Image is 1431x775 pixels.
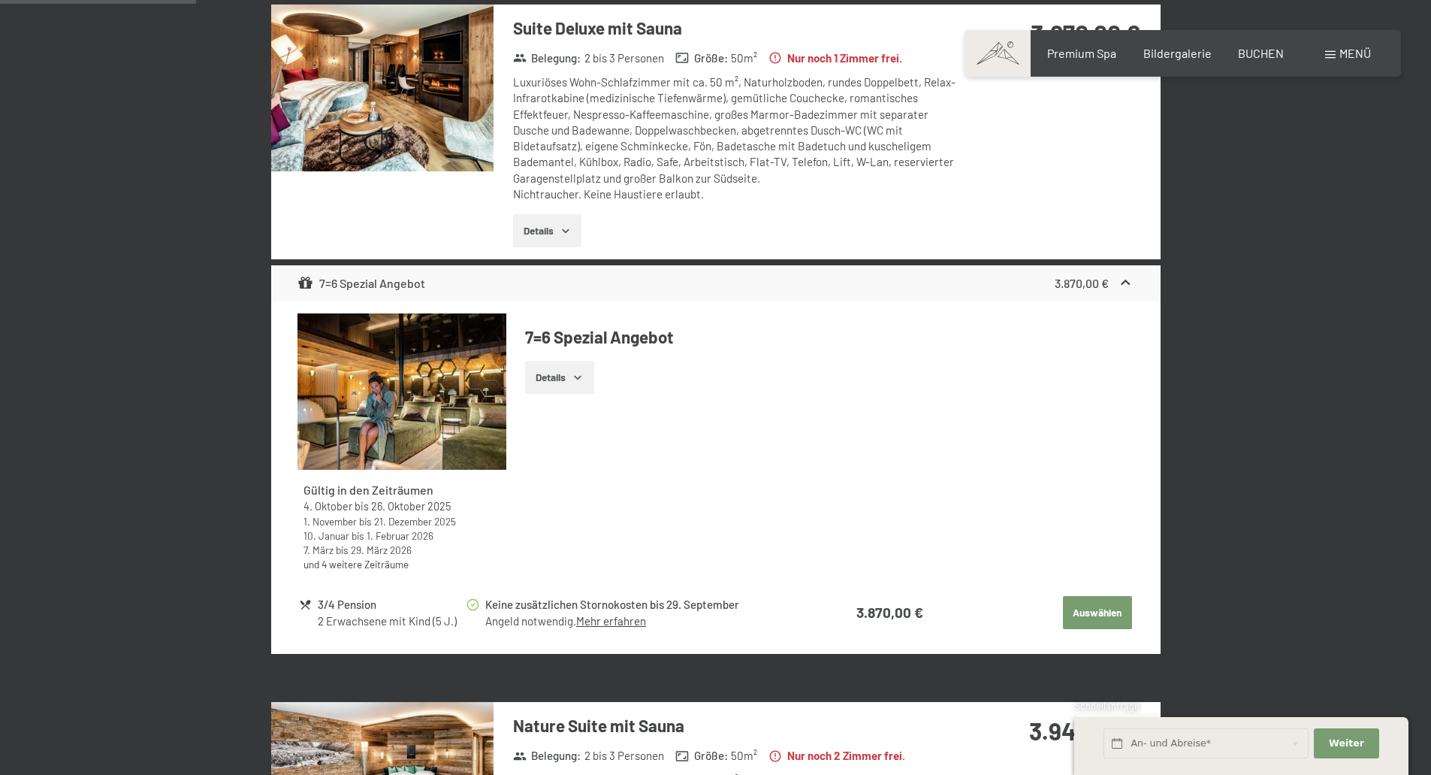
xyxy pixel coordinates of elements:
span: Weiter [1329,737,1364,750]
div: 3/4 Pension [318,596,464,613]
a: Bildergalerie [1143,46,1212,60]
time: 01.02.2026 [367,529,433,542]
strong: 3.870,00 € [1031,19,1140,47]
time: 26.10.2025 [371,500,451,513]
span: 50 m² [731,748,757,764]
div: Keine zusätzlichen Stornokosten bis 29. September [485,596,798,613]
strong: Gültig in den Zeiträumen [303,483,433,497]
div: bis [303,528,500,543]
button: Details [525,361,593,394]
a: BUCHEN [1238,46,1284,60]
time: 29.03.2026 [351,543,412,556]
strong: Nur noch 1 Zimmer frei. [768,50,902,66]
button: Weiter [1314,728,1378,759]
strong: 3.870,00 € [1055,276,1109,290]
span: Menü [1339,46,1371,60]
h4: 7=6 Spezial Angebot [525,325,1134,349]
strong: Größe : [675,748,728,764]
time: 07.03.2026 [303,543,334,556]
div: bis [303,543,500,557]
strong: Belegung : [513,50,581,66]
div: Angeld notwendig. [485,613,798,629]
div: Luxuriöses Wohn-Schlafzimmer mit ca. 50 m², Naturholzboden, rundes Doppelbett, Relax-Infrarotkabi... [513,74,960,202]
span: 50 m² [731,50,757,66]
a: und 4 weitere Zeiträume [303,558,409,571]
div: bis [303,499,500,514]
span: 2 bis 3 Personen [584,50,664,66]
time: 04.10.2025 [303,500,352,513]
time: 10.01.2026 [303,529,349,542]
time: 01.11.2025 [303,515,357,528]
strong: 3.945,00 € [1029,716,1140,745]
h3: Suite Deluxe mit Sauna [513,17,960,40]
div: bis [303,514,500,528]
img: mss_renderimg.php [297,313,506,471]
a: Mehr erfahren [576,614,646,628]
div: 7=6 Spezial Angebot [297,274,425,292]
div: 7=6 Spezial Angebot3.870,00 € [271,265,1161,301]
span: Schnellanfrage [1074,700,1140,712]
a: Premium Spa [1047,46,1116,60]
strong: Belegung : [513,748,581,764]
img: mss_renderimg.php [271,5,494,171]
button: Details [513,214,581,247]
strong: Größe : [675,50,728,66]
time: 21.12.2025 [374,515,456,528]
strong: 3.870,00 € [856,604,923,621]
button: Auswählen [1063,596,1132,629]
strong: Nur noch 2 Zimmer frei. [768,748,905,764]
div: 2 Erwachsene mit Kind (5 J.) [318,613,464,629]
span: 2 bis 3 Personen [584,748,664,764]
h3: Nature Suite mit Sauna [513,714,960,737]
